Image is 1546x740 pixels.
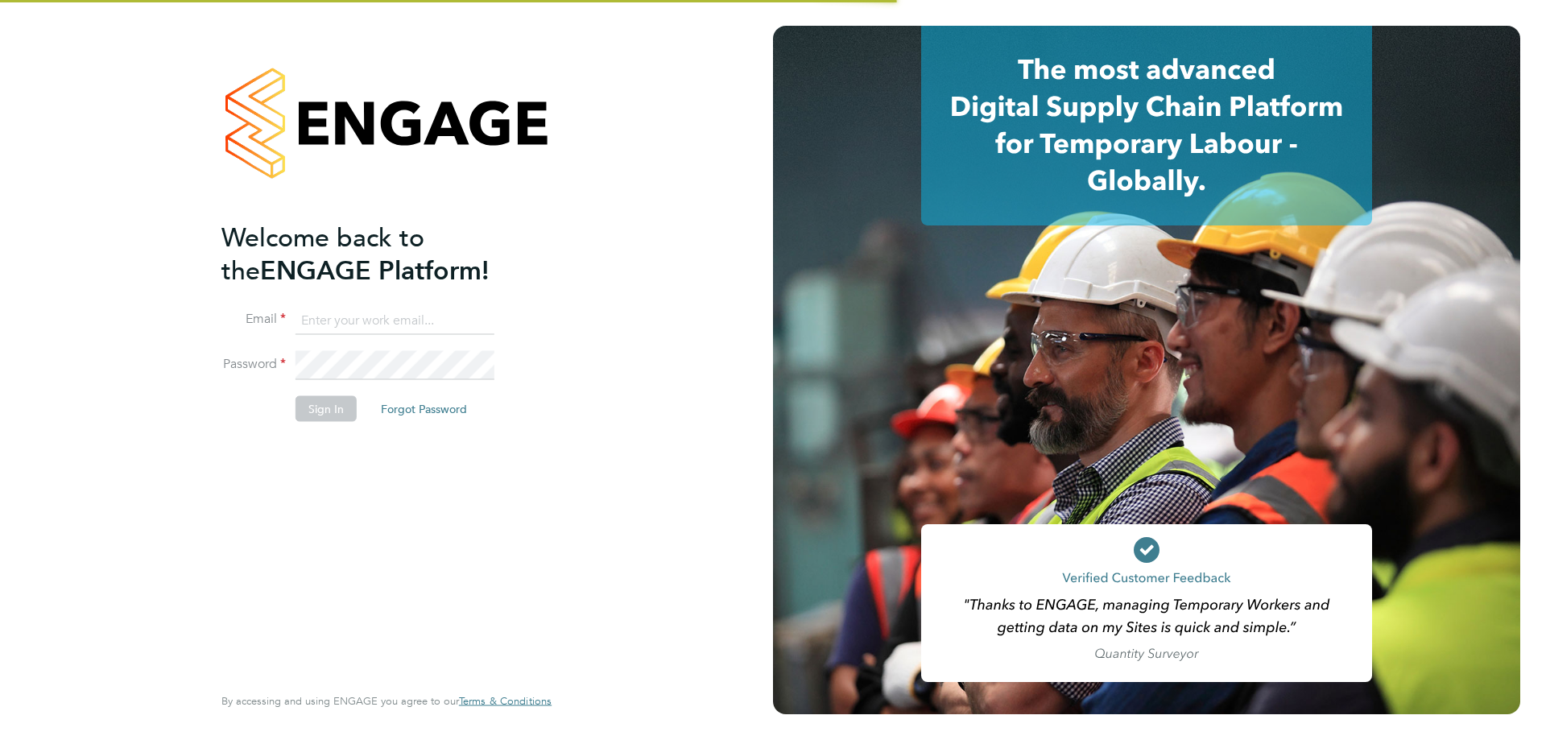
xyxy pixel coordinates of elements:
span: Terms & Conditions [459,694,552,708]
span: Welcome back to the [221,221,424,286]
span: By accessing and using ENGAGE you agree to our [221,694,552,708]
label: Password [221,356,286,373]
h2: ENGAGE Platform! [221,221,535,287]
button: Sign In [296,396,357,422]
button: Forgot Password [368,396,480,422]
input: Enter your work email... [296,306,494,335]
label: Email [221,311,286,328]
a: Terms & Conditions [459,695,552,708]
